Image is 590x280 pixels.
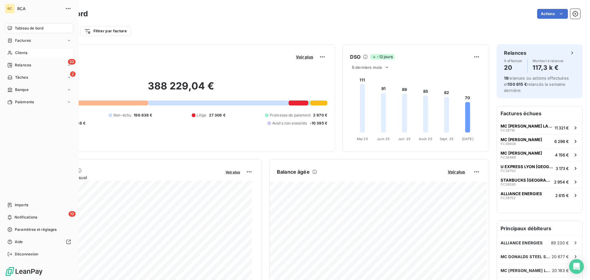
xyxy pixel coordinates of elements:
[15,75,28,80] span: Tâches
[501,124,552,128] span: MC [PERSON_NAME] LA RICAMARIE
[310,120,327,126] span: -10 395 €
[555,152,569,157] span: 4 156 €
[497,148,582,161] button: MC [PERSON_NAME]FC384664 156 €
[15,202,28,208] span: Imports
[556,166,569,171] span: 3 173 €
[537,9,568,19] button: Actions
[15,99,34,105] span: Paiements
[398,137,411,141] tspan: Juil. 25
[17,6,61,11] span: RCA
[504,63,522,73] h4: 20
[350,53,360,61] h6: DSO
[462,137,474,141] tspan: [DATE]
[5,266,43,276] img: Logo LeanPay
[440,137,454,141] tspan: Sept. 25
[68,59,76,65] span: 20
[294,54,315,60] button: Voir plus
[501,196,516,200] span: FC38752
[70,71,76,77] span: 2
[501,164,553,169] span: U EXPRESS LYON [GEOGRAPHIC_DATA]
[555,193,569,198] span: 2 615 €
[501,169,516,173] span: FC38750
[197,112,206,118] span: Litige
[501,128,515,132] span: FC38719
[501,254,552,259] span: MC DONALDS STEEL ST ETIENNE
[504,76,569,93] span: relances ou actions effectuées et relancés la semaine dernière.
[504,76,508,81] span: 18
[501,156,516,159] span: FC38466
[504,59,522,63] span: À effectuer
[533,63,564,73] h4: 117,3 k €
[313,112,327,118] span: 2 970 €
[554,179,569,184] span: 2 954 €
[497,161,582,175] button: U EXPRESS LYON [GEOGRAPHIC_DATA]FC387503 173 €
[552,254,569,259] span: 20 677 €
[508,82,527,87] span: 100 615 €
[377,137,390,141] tspan: Juin 25
[209,112,226,118] span: 27 306 €
[80,26,131,36] button: Filtrer par facture
[113,112,131,118] span: Non-échu
[551,240,569,245] span: 89 230 €
[501,240,543,245] span: ALLIANCE ENERGIES
[5,237,73,247] a: Aide
[569,259,584,274] div: Open Intercom Messenger
[226,170,240,174] span: Voir plus
[497,188,582,202] button: ALLIANCE ENERGIESFC387522 615 €
[357,137,368,141] tspan: Mai 25
[296,54,313,59] span: Voir plus
[497,134,582,148] button: MC [PERSON_NAME]FC386086 296 €
[555,125,569,130] span: 11 321 €
[497,106,582,121] h6: Factures échues
[35,80,327,98] h2: 388 229,04 €
[501,151,542,156] span: MC [PERSON_NAME]
[15,62,31,68] span: Relances
[501,178,552,183] span: STARBUCKS [GEOGRAPHIC_DATA]
[501,183,516,186] span: FC36595
[15,38,31,43] span: Factures
[352,65,382,70] span: 6 derniers mois
[419,137,432,141] tspan: Août 25
[272,120,307,126] span: Avoirs non associés
[15,239,23,245] span: Aide
[497,175,582,188] button: STARBUCKS [GEOGRAPHIC_DATA]FC365952 954 €
[446,169,467,175] button: Voir plus
[15,50,27,56] span: Clients
[501,191,542,196] span: ALLIANCE ENERGIES
[501,268,552,273] span: MC [PERSON_NAME] LA RICAMARIE
[448,169,465,174] span: Voir plus
[15,87,29,93] span: Banque
[497,121,582,134] button: MC [PERSON_NAME] LA RICAMARIEFC3871911 321 €
[15,227,57,232] span: Paramètres et réglages
[552,268,569,273] span: 20 183 €
[5,4,15,14] div: RC
[35,174,221,181] span: Chiffre d'affaires mensuel
[15,251,38,257] span: Déconnexion
[497,221,582,236] h6: Principaux débiteurs
[14,215,37,220] span: Notifications
[501,137,542,142] span: MC [PERSON_NAME]
[15,26,43,31] span: Tableau de bord
[554,139,569,144] span: 6 296 €
[270,112,311,118] span: Promesse de paiement
[533,59,564,63] span: Montant à relancer
[134,112,152,118] span: 196 838 €
[501,142,516,146] span: FC38608
[277,168,310,175] h6: Balance âgée
[69,211,76,217] span: 10
[224,169,242,175] button: Voir plus
[370,54,394,60] span: -12 jours
[504,49,526,57] h6: Relances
